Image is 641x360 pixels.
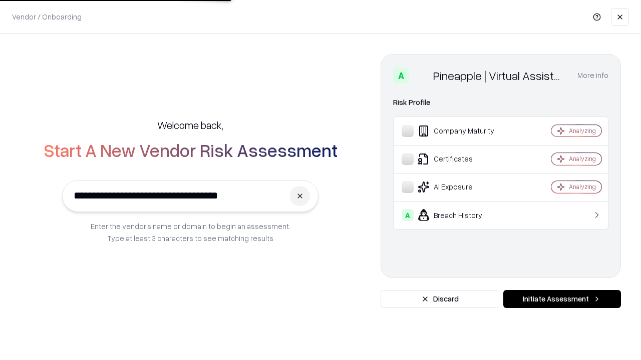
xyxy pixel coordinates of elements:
[569,154,596,163] div: Analyzing
[12,11,82,22] p: Vendor / Onboarding
[569,182,596,191] div: Analyzing
[402,181,521,193] div: AI Exposure
[433,67,565,83] div: Pineapple | Virtual Assistant Agency
[402,209,414,221] div: A
[413,67,429,83] img: Pineapple | Virtual Assistant Agency
[503,290,621,308] button: Initiate Assessment
[393,96,608,108] div: Risk Profile
[402,209,521,221] div: Breach History
[402,125,521,137] div: Company Maturity
[91,220,290,244] p: Enter the vendor’s name or domain to begin an assessment. Type at least 3 characters to see match...
[402,153,521,165] div: Certificates
[44,140,338,160] h2: Start A New Vendor Risk Assessment
[577,66,608,84] button: More info
[569,126,596,135] div: Analyzing
[381,290,499,308] button: Discard
[393,67,409,83] div: A
[157,118,223,132] h5: Welcome back,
